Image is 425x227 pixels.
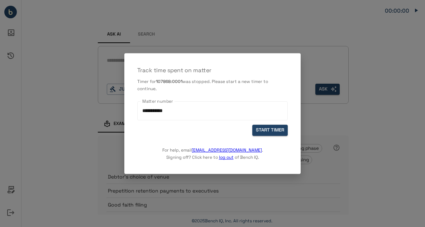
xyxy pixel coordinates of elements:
p: Track time spent on matter [137,66,288,75]
span: Timer for [137,79,156,84]
b: 107868:0001 [156,79,182,84]
label: Matter number [142,98,173,104]
a: log out [219,154,234,160]
span: was stopped. Please start a new timer to continue. [137,79,268,92]
p: For help, email . Signing off? Click here to of Bench IQ. [162,136,263,161]
a: [EMAIL_ADDRESS][DOMAIN_NAME] [192,147,262,153]
button: START TIMER [252,125,288,136]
